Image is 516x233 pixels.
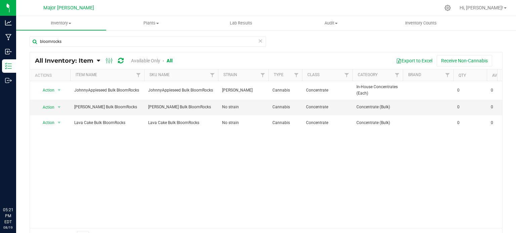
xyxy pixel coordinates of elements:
a: Filter [291,69,302,81]
span: Concentrate [306,104,348,110]
a: Class [307,72,319,77]
button: Export to Excel [392,55,437,66]
span: All Inventory: Item [35,57,93,64]
span: Lab Results [221,20,261,26]
span: [PERSON_NAME] [222,87,264,94]
button: Receive Non-Cannabis [437,55,492,66]
span: [PERSON_NAME] Bulk BloomRocks [74,104,140,110]
a: Filter [392,69,403,81]
a: Item Name [76,72,97,77]
span: select [55,85,63,95]
input: Search Item Name, Retail Display Name, SKU, Part Number... [30,37,266,47]
span: Inventory Counts [396,20,446,26]
div: Actions [35,73,68,78]
a: Strain [223,72,237,77]
inline-svg: Inbound [5,48,12,55]
span: Concentrate (Bulk) [356,120,399,126]
a: Category [358,72,378,77]
a: Filter [257,69,268,81]
span: Hi, [PERSON_NAME]! [460,5,503,10]
a: Available [492,73,512,78]
a: Lab Results [196,16,286,30]
span: select [55,103,63,112]
inline-svg: Manufacturing [5,34,12,41]
a: All [167,58,173,63]
span: Concentrate [306,87,348,94]
p: 08/19 [3,225,13,230]
span: Concentrate [306,120,348,126]
a: Filter [341,69,352,81]
span: Major [PERSON_NAME] [43,5,94,11]
span: 0 [457,87,483,94]
span: Action [37,103,55,112]
a: Plants [106,16,196,30]
a: Filter [442,69,453,81]
a: SKU Name [149,72,170,77]
span: select [55,118,63,127]
iframe: Resource center [7,179,27,199]
span: Cannabis [272,87,298,94]
span: Audit [286,20,376,26]
a: Inventory [16,16,106,30]
inline-svg: Inventory [5,63,12,69]
a: Type [274,72,284,77]
p: 05:21 PM EDT [3,207,13,225]
span: Lava Cake Bulk BloomRocks [148,120,214,126]
span: [PERSON_NAME] Bulk BloomRocks [148,104,214,110]
a: All Inventory: Item [35,57,97,64]
span: Action [37,118,55,127]
a: Filter [207,69,218,81]
span: Concentrate (Bulk) [356,104,399,110]
span: Plants [106,20,196,26]
a: Brand [408,72,421,77]
span: Cannabis [272,120,298,126]
inline-svg: Outbound [5,77,12,84]
inline-svg: Analytics [5,19,12,26]
span: In-House Concentrates (Each) [356,84,399,97]
span: Inventory [16,20,106,26]
span: 0 [457,104,483,110]
span: Cannabis [272,104,298,110]
span: Clear [258,37,263,45]
a: Filter [133,69,144,81]
a: Qty [459,73,466,78]
span: Lava Cake Bulk BloomRocks [74,120,140,126]
div: Manage settings [443,5,452,11]
span: No strain [222,104,264,110]
span: No strain [222,120,264,126]
iframe: Resource center unread badge [20,178,28,186]
span: 0 [457,120,483,126]
span: Action [37,85,55,95]
a: Available Only [131,58,160,63]
a: Inventory Counts [376,16,466,30]
a: Audit [286,16,376,30]
span: JohnnyAppleseed Bulk BloomRocks [74,87,140,94]
span: JohnnyAppleseed Bulk BloomRocks [148,87,214,94]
